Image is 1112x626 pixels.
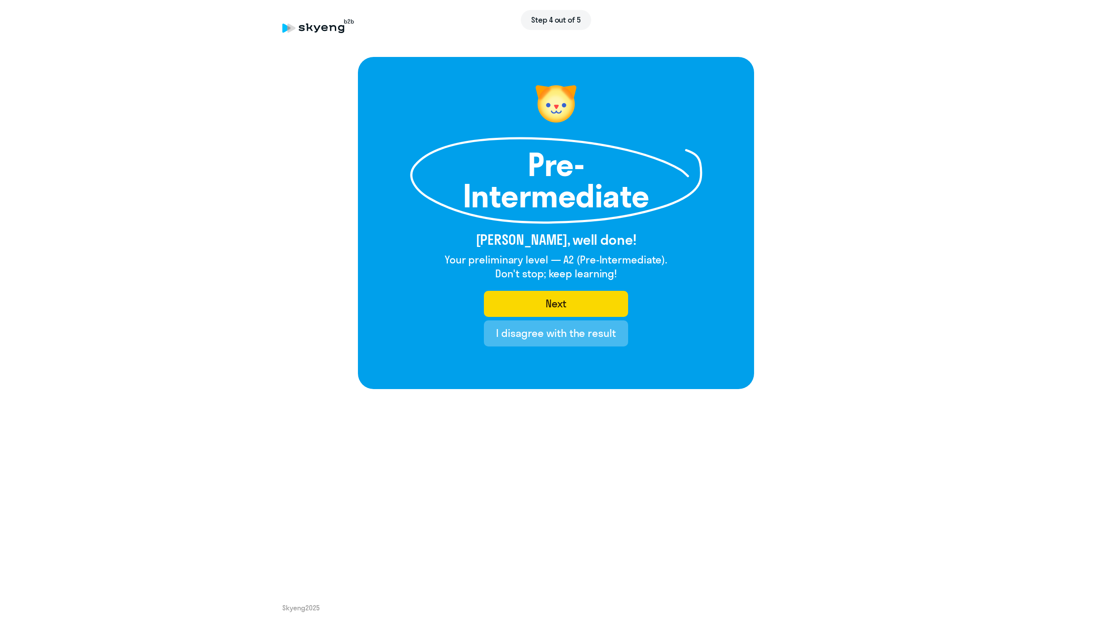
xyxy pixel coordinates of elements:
[496,326,616,340] div: I disagree with the result
[484,291,628,317] button: Next
[531,14,581,26] span: Step 4 out of 5
[484,320,628,346] button: I disagree with the result
[445,253,667,266] h4: Your preliminary level — A2 (Pre-Intermediate).
[530,78,582,130] img: level
[546,296,567,310] div: Next
[456,149,656,212] h1: Pre-Intermediate
[445,231,667,248] h3: [PERSON_NAME], well done!
[282,603,320,613] span: Skyeng 2025
[445,266,667,280] h4: Don't stop; keep learning!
